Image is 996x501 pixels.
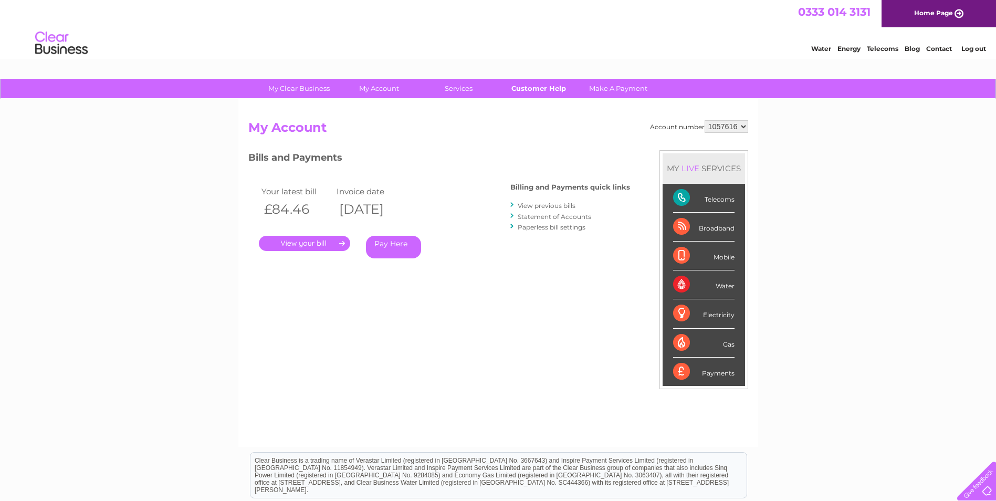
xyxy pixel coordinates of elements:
[518,202,575,210] a: View previous bills
[961,45,986,53] a: Log out
[905,45,920,53] a: Blog
[334,184,410,199] td: Invoice date
[415,79,502,98] a: Services
[798,5,871,18] a: 0333 014 3131
[837,45,861,53] a: Energy
[259,199,334,220] th: £84.46
[673,184,735,213] div: Telecoms
[867,45,898,53] a: Telecoms
[334,199,410,220] th: [DATE]
[663,153,745,183] div: MY SERVICES
[673,213,735,242] div: Broadband
[35,27,88,59] img: logo.png
[673,358,735,386] div: Payments
[248,120,748,140] h2: My Account
[673,299,735,328] div: Electricity
[336,79,422,98] a: My Account
[259,184,334,199] td: Your latest bill
[673,242,735,270] div: Mobile
[575,79,662,98] a: Make A Payment
[366,236,421,258] a: Pay Here
[495,79,582,98] a: Customer Help
[650,120,748,133] div: Account number
[248,150,630,169] h3: Bills and Payments
[256,79,342,98] a: My Clear Business
[811,45,831,53] a: Water
[250,6,747,51] div: Clear Business is a trading name of Verastar Limited (registered in [GEOGRAPHIC_DATA] No. 3667643...
[518,213,591,221] a: Statement of Accounts
[679,163,701,173] div: LIVE
[673,329,735,358] div: Gas
[926,45,952,53] a: Contact
[673,270,735,299] div: Water
[518,223,585,231] a: Paperless bill settings
[510,183,630,191] h4: Billing and Payments quick links
[259,236,350,251] a: .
